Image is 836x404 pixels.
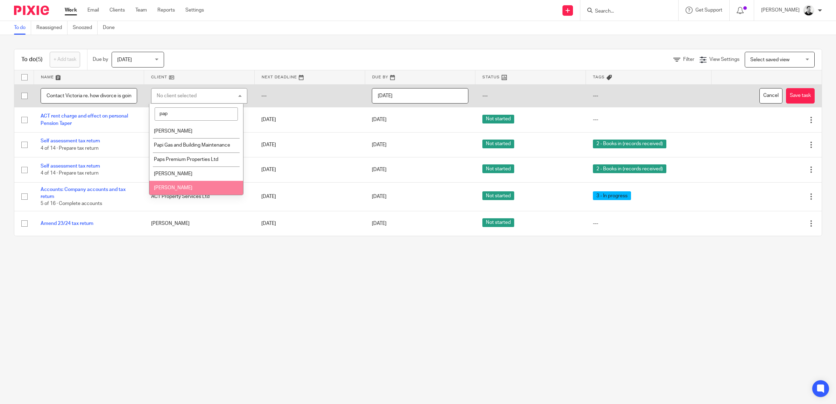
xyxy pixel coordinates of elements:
[21,56,43,63] h1: To do
[135,7,147,14] a: Team
[482,115,514,123] span: Not started
[103,21,120,35] a: Done
[14,6,49,15] img: Pixie
[117,57,132,62] span: [DATE]
[41,88,137,104] input: Task name
[154,143,230,148] span: Papi Gas and Building Maintenance
[109,7,125,14] a: Clients
[144,182,255,211] td: ACT Property Services Ltd
[41,201,102,206] span: 5 of 16 · Complete accounts
[155,107,238,121] input: Search options...
[593,75,605,79] span: Tags
[154,171,192,176] span: [PERSON_NAME]
[594,8,657,15] input: Search
[372,88,468,104] input: Use the arrow keys to pick a date
[803,5,814,16] img: Dave_2025.jpg
[157,93,197,98] div: No client selected
[254,211,365,236] td: [DATE]
[41,146,99,151] span: 4 of 14 · Prepare tax return
[154,157,218,162] span: Paps Premium Properties Ltd
[482,218,514,227] span: Not started
[695,8,722,13] span: Get Support
[157,7,175,14] a: Reports
[372,167,387,172] span: [DATE]
[750,57,789,62] span: Select saved view
[14,21,31,35] a: To do
[144,211,255,236] td: [PERSON_NAME]
[593,116,704,123] div: ---
[759,88,782,104] button: Cancel
[482,164,514,173] span: Not started
[593,140,666,148] span: 2 - Books in (records received)
[372,142,387,147] span: [DATE]
[372,117,387,122] span: [DATE]
[41,221,93,226] a: Amend 23/24 tax return
[50,52,80,68] a: + Add task
[482,140,514,148] span: Not started
[154,129,192,134] span: [PERSON_NAME]
[65,7,77,14] a: Work
[73,21,98,35] a: Snoozed
[593,164,666,173] span: 2 - Books in (records received)
[41,164,100,169] a: Self assessment tax return
[254,84,365,107] td: ---
[372,194,387,199] span: [DATE]
[254,157,365,182] td: [DATE]
[593,220,704,227] div: ---
[144,132,255,157] td: [PERSON_NAME]
[586,84,711,107] td: ---
[786,88,815,104] button: Save task
[144,107,255,132] td: ACT Property Services Ltd
[475,84,586,107] td: ---
[41,187,126,199] a: Accounts: Company accounts and tax return
[36,21,68,35] a: Reassigned
[41,114,128,126] a: ACT rent charge and effect on personal Pension Taper
[372,221,387,226] span: [DATE]
[36,57,43,62] span: (5)
[41,171,99,176] span: 4 of 14 · Prepare tax return
[593,191,631,200] span: 3 - In progress
[709,57,739,62] span: View Settings
[144,157,255,182] td: [PERSON_NAME] [PERSON_NAME]
[254,182,365,211] td: [DATE]
[761,7,800,14] p: [PERSON_NAME]
[482,191,514,200] span: Not started
[93,56,108,63] p: Due by
[254,132,365,157] td: [DATE]
[87,7,99,14] a: Email
[154,185,192,190] span: [PERSON_NAME]
[185,7,204,14] a: Settings
[254,107,365,132] td: [DATE]
[41,139,100,143] a: Self assessment tax return
[683,57,694,62] span: Filter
